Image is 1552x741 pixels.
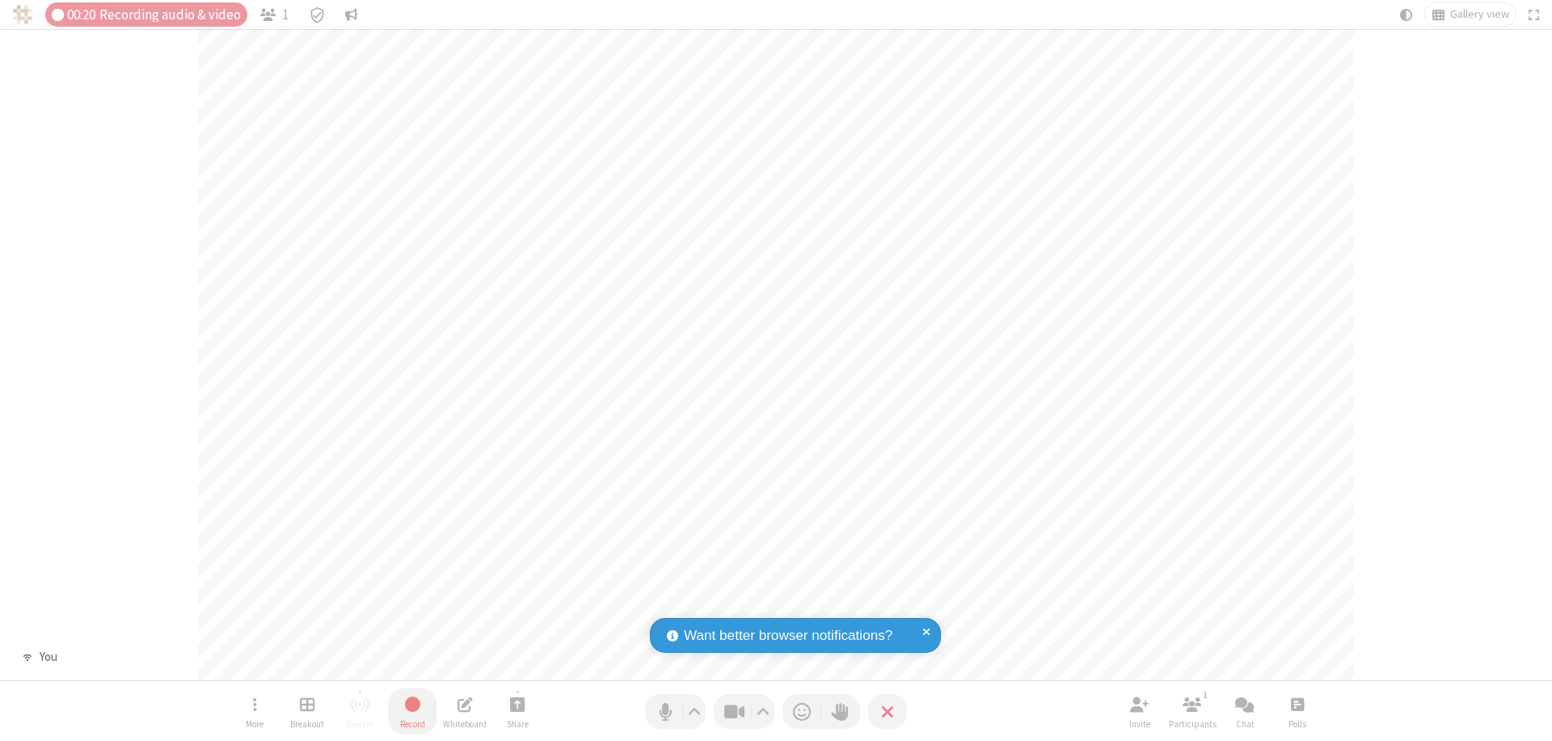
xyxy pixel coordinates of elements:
button: Raise hand [821,694,860,729]
button: Open shared whiteboard [441,688,489,735]
button: Mute (⌘+Shift+A) [645,694,706,729]
button: Invite participants (⌘+Shift+I) [1115,688,1164,735]
span: Record [400,719,425,729]
div: Meeting details Encryption enabled [302,2,332,27]
button: Manage Breakout Rooms [283,688,331,735]
button: Open participant list [254,2,296,27]
span: Polls [1288,719,1306,729]
button: Stop recording [388,688,436,735]
div: You [33,648,63,667]
button: Conversation [339,2,365,27]
span: Stream [346,719,373,729]
span: 00:20 [67,7,95,23]
span: Share [507,719,529,729]
span: Participants [1169,719,1217,729]
button: Stop video (⌘+Shift+V) [714,694,774,729]
button: Video setting [753,694,774,729]
button: Open menu [230,688,279,735]
span: More [246,719,264,729]
div: 1 [1199,688,1212,702]
button: Open chat [1221,688,1269,735]
span: Whiteboard [443,719,487,729]
button: Open poll [1273,688,1322,735]
span: Gallery view [1450,8,1509,21]
button: Unable to start streaming without first stopping recording [335,688,384,735]
span: Chat [1236,719,1255,729]
button: Using system theme [1394,2,1419,27]
button: Audio settings [684,694,706,729]
span: Invite [1129,719,1150,729]
button: Open participant list [1168,688,1217,735]
span: Recording audio & video [99,7,241,23]
div: Audio & video [45,2,247,27]
button: Start sharing [493,688,542,735]
button: Change layout [1425,2,1516,27]
button: Send a reaction [782,694,821,729]
span: Want better browser notifications? [684,625,892,646]
span: Breakout [290,719,324,729]
img: QA Selenium DO NOT DELETE OR CHANGE [13,5,32,24]
button: End or leave meeting [868,694,907,729]
span: 1 [282,7,289,23]
button: Fullscreen [1522,2,1546,27]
